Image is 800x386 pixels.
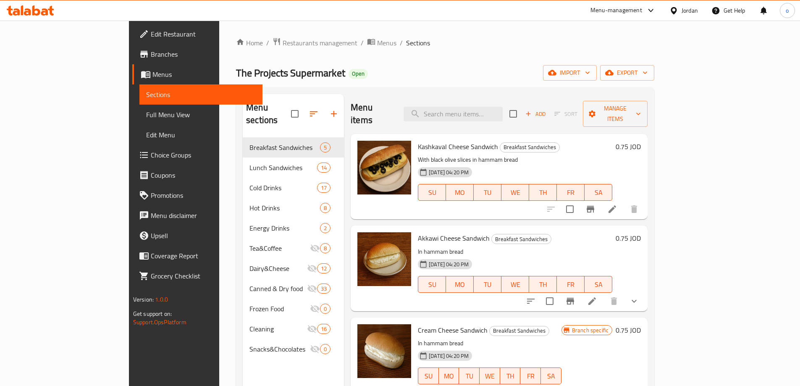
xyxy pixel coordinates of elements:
[418,140,498,153] span: Kashkaval Cheese Sandwich
[500,142,560,152] div: Breakfast Sandwiches
[557,276,585,293] button: FR
[477,278,498,291] span: TU
[588,186,609,199] span: SA
[310,243,320,253] svg: Inactive section
[480,368,500,384] button: WE
[151,231,256,241] span: Upsell
[249,163,317,173] div: Lunch Sandwiches
[286,105,304,123] span: Select all sections
[585,184,612,201] button: SA
[483,370,497,382] span: WE
[422,186,443,199] span: SU
[132,266,262,286] a: Grocery Checklist
[243,238,344,258] div: Tea&Coffee8
[320,203,330,213] div: items
[132,185,262,205] a: Promotions
[425,260,472,268] span: [DATE] 04:20 PM
[400,38,403,48] li: /
[418,155,612,165] p: With black olive slices in hammam bread
[310,304,320,314] svg: Inactive section
[324,104,344,124] button: Add section
[132,205,262,226] a: Menu disclaimer
[361,38,364,48] li: /
[422,370,435,382] span: SU
[532,186,553,199] span: TH
[569,326,612,334] span: Branch specific
[155,294,168,305] span: 1.0.0
[243,258,344,278] div: Dairy&Cheese12
[246,101,291,126] h2: Menu sections
[317,263,330,273] div: items
[243,218,344,238] div: Energy Drinks2
[243,134,344,362] nav: Menu sections
[320,204,330,212] span: 8
[377,38,396,48] span: Menus
[151,29,256,39] span: Edit Restaurant
[133,308,172,319] span: Get support on:
[607,68,648,78] span: export
[549,108,583,121] span: Select section first
[357,232,411,286] img: Akkawi Cheese Sandwich
[266,38,269,48] li: /
[418,368,439,384] button: SU
[459,368,480,384] button: TU
[243,137,344,158] div: Breakfast Sandwiches5
[520,368,541,384] button: FR
[418,276,446,293] button: SU
[139,84,262,105] a: Sections
[249,142,320,152] div: Breakfast Sandwiches
[604,291,624,311] button: delete
[543,65,597,81] button: import
[139,125,262,145] a: Edit Menu
[320,305,330,313] span: 0
[367,37,396,48] a: Menus
[132,64,262,84] a: Menus
[624,199,644,219] button: delete
[500,142,559,152] span: Breakfast Sandwiches
[501,276,529,293] button: WE
[561,200,579,218] span: Select to update
[152,69,256,79] span: Menus
[357,324,411,378] img: Cream Cheese Sandwich
[532,278,553,291] span: TH
[560,186,581,199] span: FR
[310,344,320,354] svg: Inactive section
[317,284,330,294] div: items
[425,168,472,176] span: [DATE] 04:20 PM
[243,158,344,178] div: Lunch Sandwiches14
[406,38,430,48] span: Sections
[249,203,320,213] span: Hot Drinks
[505,278,526,291] span: WE
[243,299,344,319] div: Frozen Food0
[317,285,330,293] span: 33
[349,70,368,77] span: Open
[474,276,501,293] button: TU
[249,304,310,314] span: Frozen Food
[418,184,446,201] button: SU
[600,65,654,81] button: export
[132,226,262,246] a: Upsell
[317,183,330,193] div: items
[580,199,601,219] button: Branch-specific-item
[624,291,644,311] button: show more
[249,324,307,334] div: Cleaning
[317,325,330,333] span: 16
[524,109,547,119] span: Add
[522,108,549,121] span: Add item
[243,178,344,198] div: Cold Drinks17
[544,370,558,382] span: SA
[243,198,344,218] div: Hot Drinks8
[249,243,310,253] span: Tea&Coffee
[307,263,317,273] svg: Inactive section
[249,263,307,273] span: Dairy&Cheese
[249,284,307,294] div: Canned & Dry food
[236,63,345,82] span: The Projects Supermarket
[249,344,310,354] span: Snacks&Chocolates
[151,190,256,200] span: Promotions
[616,232,641,244] h6: 0.75 JOD
[446,276,474,293] button: MO
[590,5,642,16] div: Menu-management
[550,68,590,78] span: import
[317,265,330,273] span: 12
